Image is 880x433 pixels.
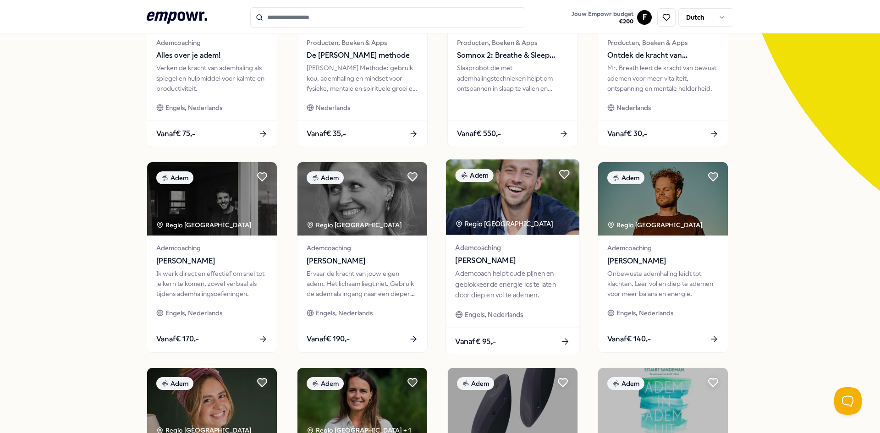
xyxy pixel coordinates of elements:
[307,38,418,48] span: Producten, Boeken & Apps
[307,128,346,140] span: Vanaf € 35,-
[147,162,277,352] a: package imageAdemRegio [GEOGRAPHIC_DATA] Ademcoaching[PERSON_NAME]Ik werk direct en effectief om ...
[250,7,525,27] input: Search for products, categories or subcategories
[455,269,570,300] div: Ademcoach helpt oude pijnen en geblokkeerde energie los te laten door diep en vol te ademen.
[607,171,644,184] div: Adem
[297,162,428,352] a: package imageAdemRegio [GEOGRAPHIC_DATA] Ademcoaching[PERSON_NAME]Ervaar de kracht van jouw eigen...
[465,310,523,320] span: Engels, Nederlands
[156,49,268,61] span: Alles over je adem!
[316,103,350,113] span: Nederlands
[307,377,344,390] div: Adem
[156,269,268,299] div: Ik werk direct en effectief om snel tot je kern te komen, zowel verbaal als tijdens ademhalingsoe...
[607,269,719,299] div: Onbewuste ademhaling leidt tot klachten. Leer vol en diep te ademen voor meer balans en energie.
[570,9,635,27] button: Jouw Empowr budget€200
[607,38,719,48] span: Producten, Boeken & Apps
[316,308,373,318] span: Engels, Nederlands
[156,377,193,390] div: Adem
[156,63,268,93] div: Verken de kracht van ademhaling als spiegel en hulpmiddel voor kalmte en productiviteit.
[607,243,719,253] span: Ademcoaching
[455,335,496,347] span: Vanaf € 95,-
[156,128,195,140] span: Vanaf € 75,-
[307,269,418,299] div: Ervaar de kracht van jouw eigen adem. Het lichaam liegt niet. Gebruik de adem als ingang naar een...
[156,38,268,48] span: Ademcoaching
[156,171,193,184] div: Adem
[457,38,568,48] span: Producten, Boeken & Apps
[607,377,644,390] div: Adem
[607,220,704,230] div: Regio [GEOGRAPHIC_DATA]
[307,243,418,253] span: Ademcoaching
[616,103,651,113] span: Nederlands
[307,171,344,184] div: Adem
[457,128,501,140] span: Vanaf € 550,-
[307,333,350,345] span: Vanaf € 190,-
[156,255,268,267] span: [PERSON_NAME]
[307,49,418,61] span: De [PERSON_NAME] methode
[455,242,570,253] span: Ademcoaching
[297,162,427,236] img: package image
[156,333,199,345] span: Vanaf € 170,-
[607,49,719,61] span: Ontdek de kracht van [PERSON_NAME]
[446,159,579,235] img: package image
[637,10,652,25] button: F
[457,49,568,61] span: Somnox 2: Breathe & Sleep Robot
[445,159,580,356] a: package imageAdemRegio [GEOGRAPHIC_DATA] Ademcoaching[PERSON_NAME]Ademcoach helpt oude pijnen en ...
[607,128,647,140] span: Vanaf € 30,-
[455,169,493,182] div: Adem
[307,255,418,267] span: [PERSON_NAME]
[307,63,418,93] div: [PERSON_NAME] Methode: gebruik kou, ademhaling en mindset voor fysieke, mentale en spirituele gro...
[607,333,651,345] span: Vanaf € 140,-
[572,11,633,18] span: Jouw Empowr budget
[568,8,637,27] a: Jouw Empowr budget€200
[156,243,268,253] span: Ademcoaching
[455,255,570,267] span: [PERSON_NAME]
[455,219,555,230] div: Regio [GEOGRAPHIC_DATA]
[616,308,673,318] span: Engels, Nederlands
[457,63,568,93] div: Slaaprobot die met ademhalingstechnieken helpt om ontspannen in slaap te vallen en verfrist wakke...
[598,162,728,236] img: package image
[165,308,222,318] span: Engels, Nederlands
[147,162,277,236] img: package image
[572,18,633,25] span: € 200
[165,103,222,113] span: Engels, Nederlands
[598,162,728,352] a: package imageAdemRegio [GEOGRAPHIC_DATA] Ademcoaching[PERSON_NAME]Onbewuste ademhaling leidt tot ...
[457,377,494,390] div: Adem
[607,255,719,267] span: [PERSON_NAME]
[307,220,403,230] div: Regio [GEOGRAPHIC_DATA]
[607,63,719,93] div: Mr. Breath leert de kracht van bewust ademen voor meer vitaliteit, ontspanning en mentale helderh...
[156,220,253,230] div: Regio [GEOGRAPHIC_DATA]
[834,387,862,415] iframe: Help Scout Beacon - Open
